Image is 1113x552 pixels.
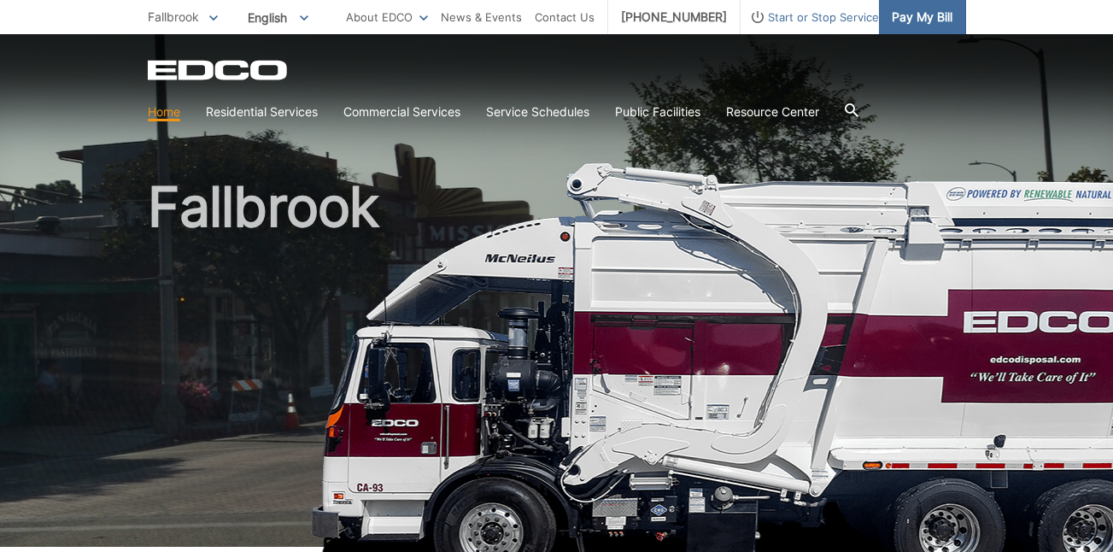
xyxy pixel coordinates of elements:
[343,103,460,121] a: Commercial Services
[441,8,522,26] a: News & Events
[486,103,589,121] a: Service Schedules
[535,8,595,26] a: Contact Us
[235,3,321,32] span: English
[148,60,290,80] a: EDCD logo. Return to the homepage.
[892,8,952,26] span: Pay My Bill
[148,9,199,24] span: Fallbrook
[726,103,819,121] a: Resource Center
[346,8,428,26] a: About EDCO
[148,103,180,121] a: Home
[615,103,700,121] a: Public Facilities
[206,103,318,121] a: Residential Services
